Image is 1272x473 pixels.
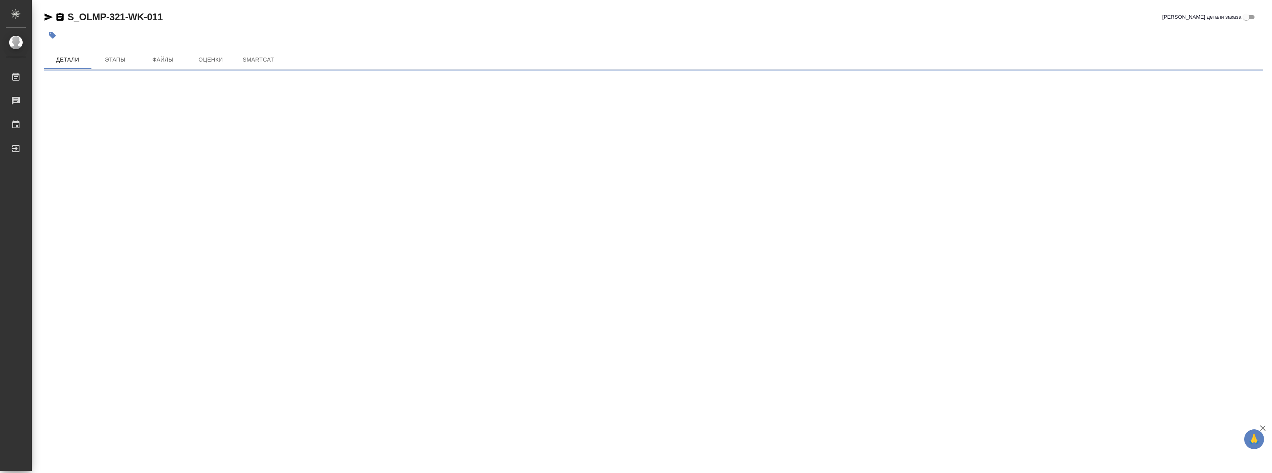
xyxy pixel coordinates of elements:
button: 🙏 [1244,429,1264,449]
button: Скопировать ссылку [55,12,65,22]
span: 🙏 [1247,431,1261,448]
span: Файлы [144,55,182,65]
span: Этапы [96,55,134,65]
button: Добавить тэг [44,27,61,44]
a: S_OLMP-321-WK-011 [68,12,163,22]
span: Оценки [192,55,230,65]
button: Скопировать ссылку для ЯМессенджера [44,12,53,22]
span: Детали [48,55,87,65]
span: SmartCat [239,55,277,65]
span: [PERSON_NAME] детали заказа [1162,13,1241,21]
